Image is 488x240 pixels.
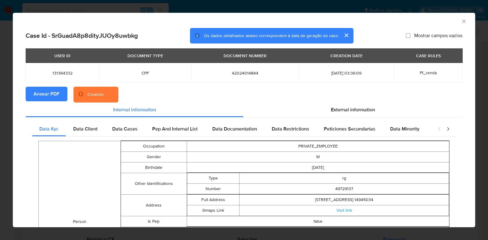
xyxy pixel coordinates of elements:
td: Address [187,227,239,238]
td: 49729137 [239,184,449,194]
td: Email [121,227,187,238]
h2: Case Id - SrGuadA8p8dityJUOy8uwbkg [26,32,138,40]
span: Pep And Internal List [152,125,198,132]
div: CASE RULES [412,50,444,61]
td: Birthdate [121,162,187,173]
td: Address [121,195,187,216]
span: [DATE] 03:36:09 [306,70,386,76]
span: CPF [106,70,184,76]
div: DOCUMENT TYPE [124,50,167,61]
td: false [187,216,449,227]
td: [DATE] [187,162,449,173]
span: Internal information [113,106,156,113]
td: [EMAIL_ADDRESS][DOMAIN_NAME] [239,227,449,238]
td: Gmaps Link [187,205,239,216]
td: M [187,152,449,162]
td: Is Pep [121,216,187,227]
span: Data Client [73,125,98,132]
span: External information [331,106,375,113]
td: Type [187,173,239,184]
span: Data Kyc [39,125,59,132]
span: Mostrar campos vazios [414,33,462,39]
span: 131364332 [33,70,92,76]
td: Full Address [187,195,239,205]
td: Gender [121,152,187,162]
div: USER ID [51,50,74,61]
div: Detailed info [26,103,462,117]
button: Anexar PDF [26,87,67,101]
td: [STREET_ADDRESS] 14945034 [239,195,449,205]
span: Data Documentation [212,125,257,132]
span: 42024014844 [199,70,292,76]
div: DOCUMENT NUMBER [220,50,270,61]
span: Data Minority [390,125,419,132]
div: Creando [88,92,104,98]
span: Os dados detalhados abaixo correspondem à data de geração do caso. [204,33,339,39]
span: Data Restrictions [272,125,309,132]
td: rg [239,173,449,184]
span: Pf_renda [420,70,437,76]
span: Data Cases [112,125,138,132]
button: cerrar [339,28,353,43]
div: Detailed internal info [32,122,432,136]
span: Peticiones Secundarias [324,125,375,132]
button: Fechar a janela [461,18,466,24]
td: PRIVATE_EMPLOYEE [187,141,449,152]
span: Anexar PDF [34,87,59,101]
div: CREATION DATE [327,50,366,61]
td: Number [187,184,239,194]
td: Other Identifications [121,173,187,195]
td: Occupation [121,141,187,152]
div: closure-recommendation-modal [13,13,475,227]
a: Visit link [336,207,352,213]
input: Mostrar campos vazios [406,33,411,38]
